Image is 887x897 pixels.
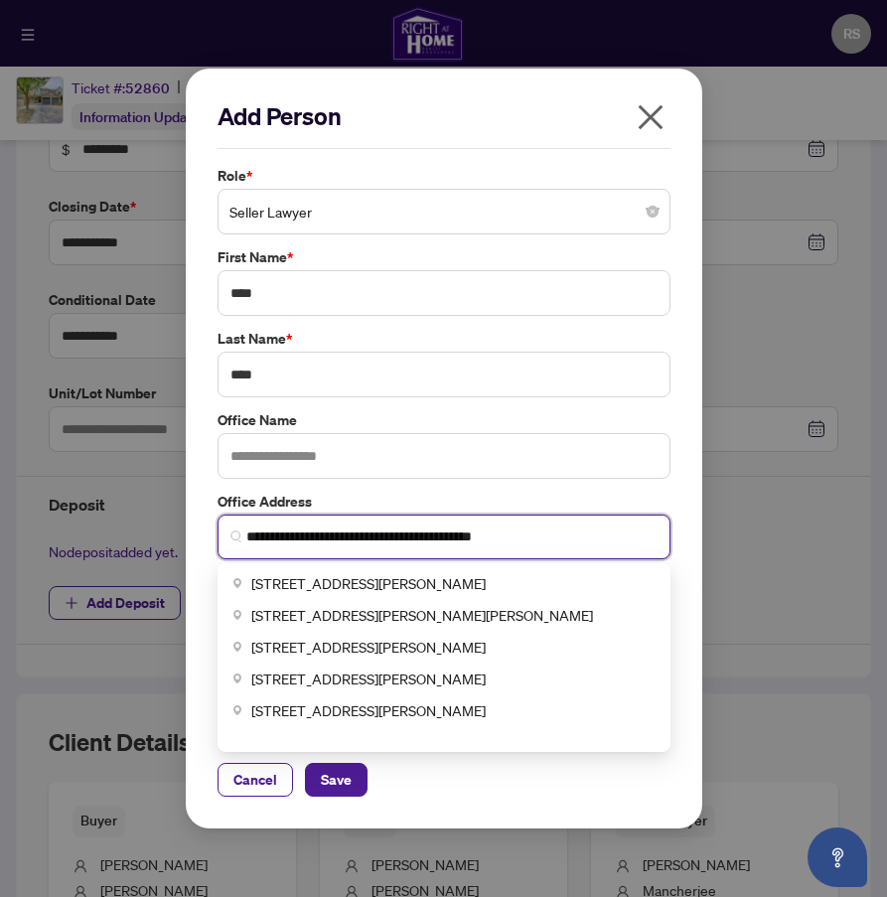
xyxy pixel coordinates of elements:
[305,763,368,797] button: Save
[218,100,670,132] h2: Add Person
[218,491,670,513] label: Office Address
[321,764,352,796] span: Save
[647,206,659,218] span: close-circle
[218,165,670,187] label: Role
[251,636,486,658] span: [STREET_ADDRESS][PERSON_NAME]
[251,572,486,594] span: [STREET_ADDRESS][PERSON_NAME]
[635,101,666,133] span: close
[229,193,659,230] span: Seller Lawyer
[251,668,486,689] span: [STREET_ADDRESS][PERSON_NAME]
[251,604,593,626] span: [STREET_ADDRESS][PERSON_NAME][PERSON_NAME]
[230,530,242,542] img: search_icon
[218,328,670,350] label: Last Name
[218,409,670,431] label: Office Name
[233,764,277,796] span: Cancel
[218,763,293,797] button: Cancel
[218,246,670,268] label: First Name
[251,699,486,721] span: [STREET_ADDRESS][PERSON_NAME]
[808,827,867,887] button: Open asap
